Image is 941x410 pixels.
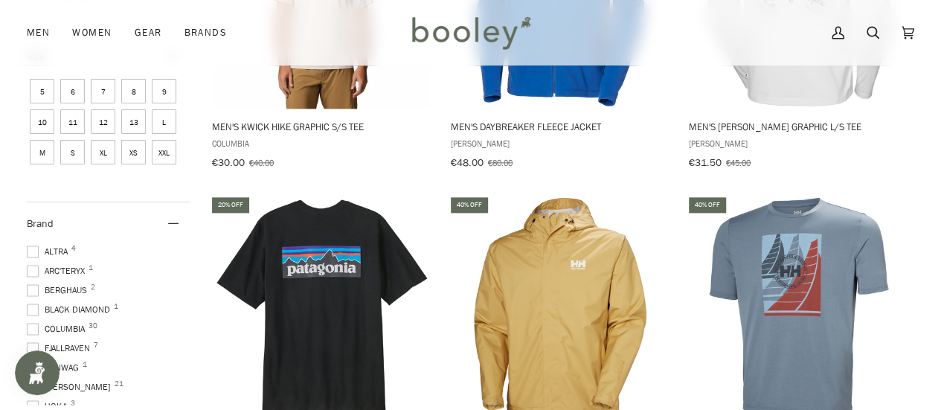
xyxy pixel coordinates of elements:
[27,245,72,258] span: Altra
[27,264,89,278] span: Arc'teryx
[152,79,176,103] span: Size: 9
[451,137,670,150] span: [PERSON_NAME]
[152,109,176,134] span: Size: L
[212,137,431,150] span: Columbia
[689,156,722,170] span: €31.50
[60,109,85,134] span: Size: 11
[83,361,87,368] span: 1
[27,303,115,316] span: Black Diamond
[689,137,908,150] span: [PERSON_NAME]
[91,109,115,134] span: Size: 12
[451,197,488,213] div: 40% off
[689,197,726,213] div: 40% off
[91,284,95,291] span: 2
[71,245,76,252] span: 4
[451,156,484,170] span: €48.00
[152,140,176,164] span: Size: XXL
[91,79,115,103] span: Size: 7
[89,322,97,330] span: 30
[27,217,54,231] span: Brand
[135,25,162,40] span: Gear
[405,11,536,54] img: Booley
[30,109,54,134] span: Size: 10
[115,380,123,388] span: 21
[184,25,227,40] span: Brands
[60,79,85,103] span: Size: 6
[121,79,146,103] span: Size: 8
[30,79,54,103] span: Size: 5
[72,25,112,40] span: Women
[249,156,274,169] span: €40.00
[212,120,431,133] span: Men's Kwick Hike Graphic S/S Tee
[27,342,94,355] span: Fjallraven
[689,120,908,133] span: Men's [PERSON_NAME] Graphic L/S Tee
[121,109,146,134] span: Size: 13
[71,400,75,407] span: 3
[30,140,54,164] span: Size: M
[27,25,50,40] span: Men
[27,361,83,374] span: Hanwag
[121,140,146,164] span: Size: XS
[27,322,89,336] span: Columbia
[27,380,115,394] span: [PERSON_NAME]
[488,156,513,169] span: €80.00
[60,140,85,164] span: Size: S
[114,303,118,310] span: 1
[726,156,751,169] span: €45.00
[89,264,93,272] span: 1
[91,140,115,164] span: Size: XL
[94,342,98,349] span: 7
[27,284,91,297] span: Berghaus
[212,156,245,170] span: €30.00
[451,120,670,133] span: Men's Daybreaker Fleece Jacket
[212,197,249,213] div: 20% off
[15,350,60,395] iframe: Button to open loyalty program pop-up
